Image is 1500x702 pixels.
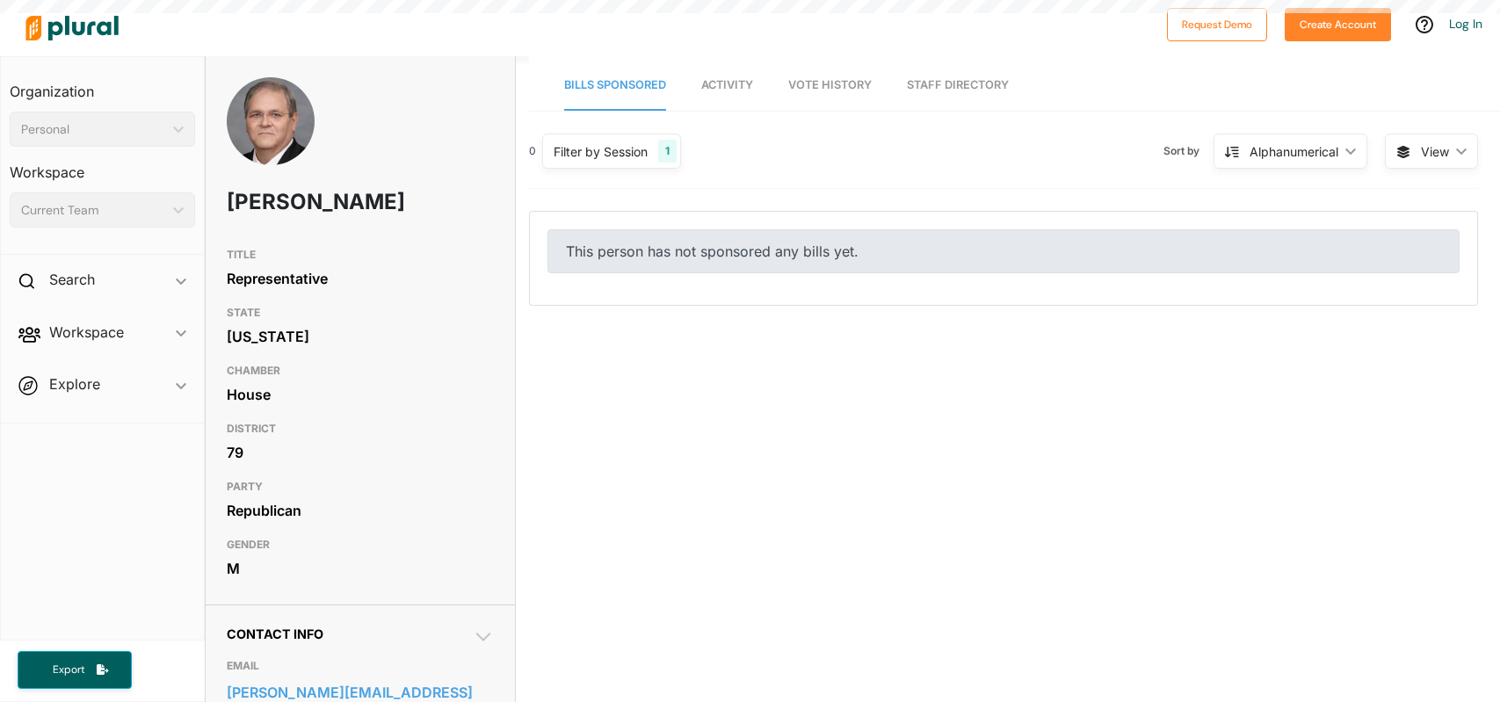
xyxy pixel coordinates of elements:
[227,555,493,582] div: M
[227,323,493,350] div: [US_STATE]
[21,201,166,220] div: Current Team
[227,497,493,524] div: Republican
[1167,8,1267,41] button: Request Demo
[227,302,493,323] h3: STATE
[227,244,493,265] h3: TITLE
[227,439,493,466] div: 79
[10,147,195,185] h3: Workspace
[1421,142,1449,161] span: View
[788,61,872,111] a: Vote History
[1449,16,1482,32] a: Log In
[227,176,387,228] h1: [PERSON_NAME]
[227,381,493,408] div: House
[227,655,493,677] h3: EMAIL
[227,77,315,209] img: Headshot of Keith Kidwell
[564,61,666,111] a: Bills Sponsored
[227,265,493,292] div: Representative
[788,78,872,91] span: Vote History
[227,534,493,555] h3: GENDER
[18,651,132,689] button: Export
[701,78,753,91] span: Activity
[227,418,493,439] h3: DISTRICT
[1167,14,1267,33] a: Request Demo
[1250,142,1338,161] div: Alphanumerical
[907,61,1009,111] a: Staff Directory
[10,66,195,105] h3: Organization
[227,360,493,381] h3: CHAMBER
[701,61,753,111] a: Activity
[554,142,648,161] div: Filter by Session
[1163,143,1214,159] span: Sort by
[658,140,677,163] div: 1
[227,626,323,641] span: Contact Info
[529,143,536,159] div: 0
[1285,8,1391,41] button: Create Account
[40,662,97,677] span: Export
[21,120,166,139] div: Personal
[1285,14,1391,33] a: Create Account
[547,229,1460,273] div: This person has not sponsored any bills yet.
[227,476,493,497] h3: PARTY
[564,78,666,91] span: Bills Sponsored
[49,270,95,289] h2: Search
